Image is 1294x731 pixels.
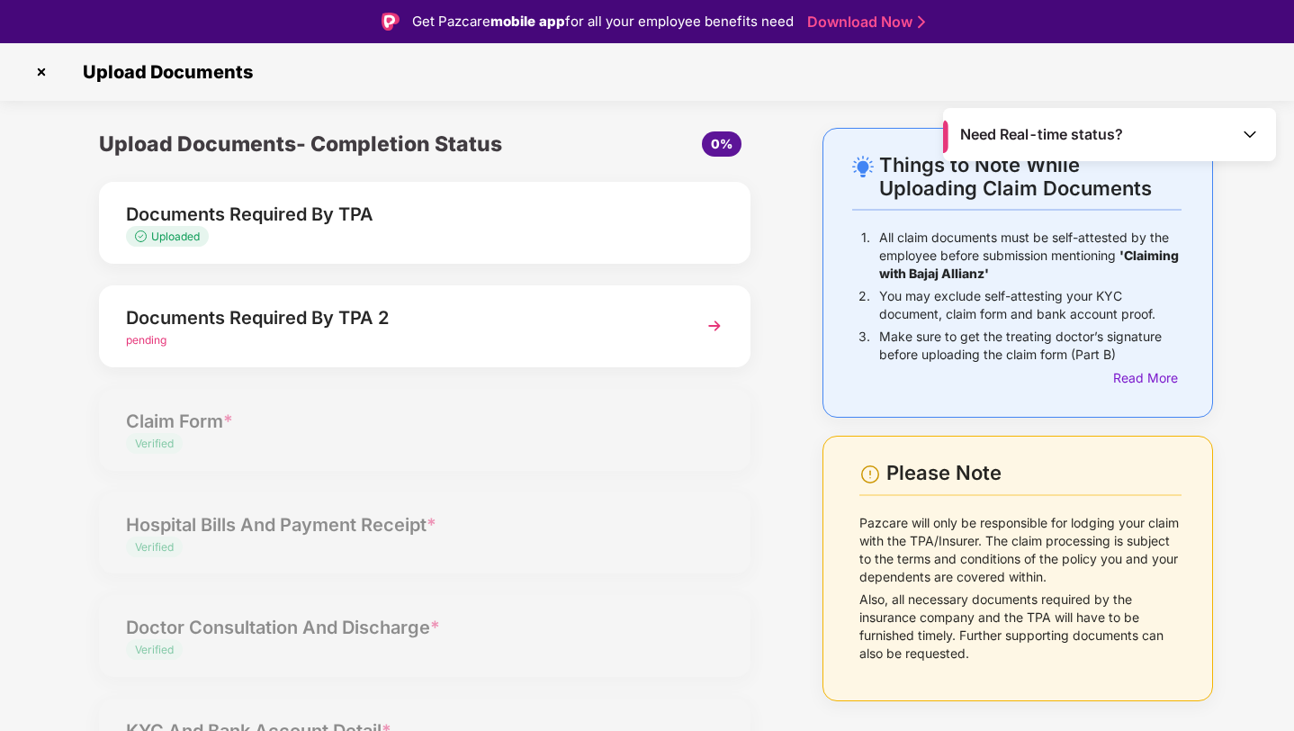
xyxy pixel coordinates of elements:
[151,230,200,243] span: Uploaded
[859,514,1182,586] p: Pazcare will only be responsible for lodging your claim with the TPA/Insurer. The claim processin...
[99,128,534,160] div: Upload Documents- Completion Status
[490,13,565,30] strong: mobile app
[886,461,1182,485] div: Please Note
[859,591,1182,663] p: Also, all necessary documents required by the insurance company and the TPA will have to be furni...
[1241,125,1259,143] img: Toggle Icon
[126,200,673,229] div: Documents Required By TPA
[126,303,673,332] div: Documents Required By TPA 2
[698,310,731,342] img: svg+xml;base64,PHN2ZyBpZD0iTmV4dCIgeG1sbnM9Imh0dHA6Ly93d3cudzMub3JnLzIwMDAvc3ZnIiB3aWR0aD0iMzYiIG...
[852,156,874,177] img: svg+xml;base64,PHN2ZyB4bWxucz0iaHR0cDovL3d3dy53My5vcmcvMjAwMC9zdmciIHdpZHRoPSIyNC4wOTMiIGhlaWdodD...
[382,13,400,31] img: Logo
[412,11,794,32] div: Get Pazcare for all your employee benefits need
[861,229,870,283] p: 1.
[879,229,1182,283] p: All claim documents must be self-attested by the employee before submission mentioning
[1113,368,1182,388] div: Read More
[858,287,870,323] p: 2.
[858,328,870,364] p: 3.
[960,125,1123,144] span: Need Real-time status?
[879,328,1182,364] p: Make sure to get the treating doctor’s signature before uploading the claim form (Part B)
[711,136,732,151] span: 0%
[859,464,881,485] img: svg+xml;base64,PHN2ZyBpZD0iV2FybmluZ18tXzI0eDI0IiBkYXRhLW5hbWU9Ildhcm5pbmcgLSAyNHgyNCIgeG1sbnM9Im...
[879,153,1182,200] div: Things to Note While Uploading Claim Documents
[135,230,151,242] img: svg+xml;base64,PHN2ZyB4bWxucz0iaHR0cDovL3d3dy53My5vcmcvMjAwMC9zdmciIHdpZHRoPSIxMy4zMzMiIGhlaWdodD...
[918,13,925,32] img: Stroke
[879,287,1182,323] p: You may exclude self-attesting your KYC document, claim form and bank account proof.
[807,13,920,32] a: Download Now
[65,61,262,83] span: Upload Documents
[27,58,56,86] img: svg+xml;base64,PHN2ZyBpZD0iQ3Jvc3MtMzJ4MzIiIHhtbG5zPSJodHRwOi8vd3d3LnczLm9yZy8yMDAwL3N2ZyIgd2lkdG...
[126,333,166,347] span: pending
